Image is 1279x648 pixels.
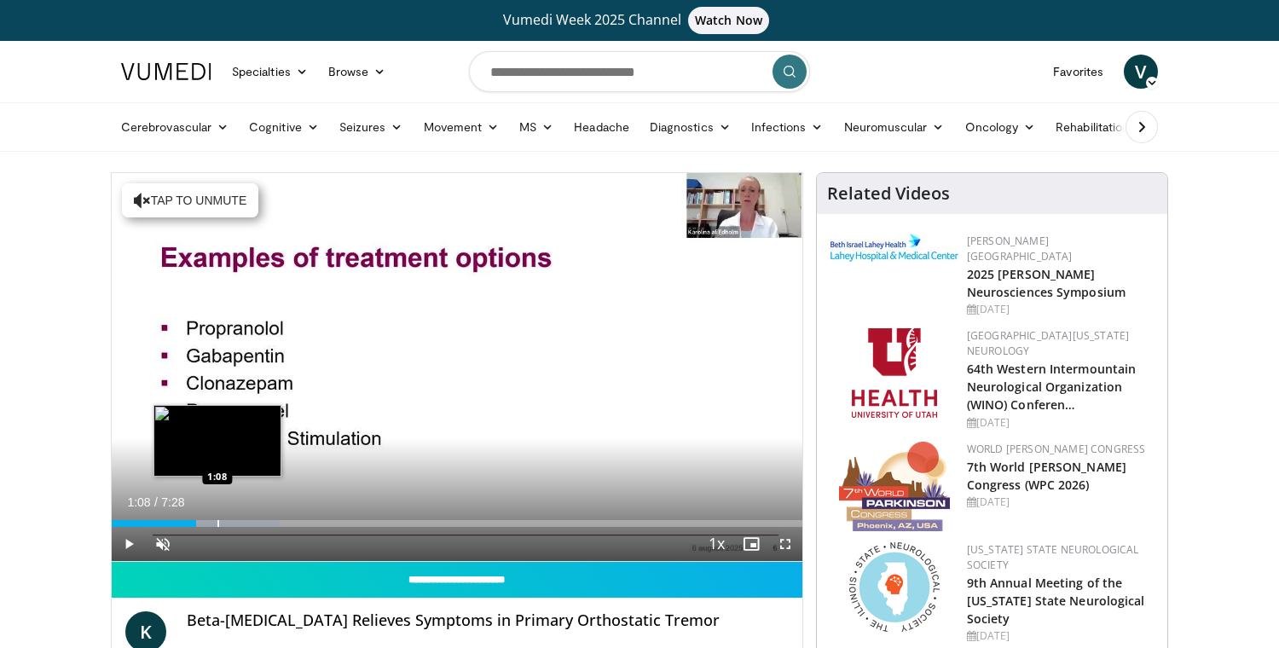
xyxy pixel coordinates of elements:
[153,405,281,477] img: image.jpeg
[967,495,1154,510] div: [DATE]
[124,7,1155,34] a: Vumedi Week 2025 ChannelWatch Now
[329,110,414,144] a: Seizures
[967,234,1073,263] a: [PERSON_NAME][GEOGRAPHIC_DATA]
[112,520,802,527] div: Progress Bar
[967,459,1126,493] a: 7th World [PERSON_NAME] Congress (WPC 2026)
[839,442,950,531] img: 16fe1da8-a9a0-4f15-bd45-1dd1acf19c34.png.150x105_q85_autocrop_double_scale_upscale_version-0.2.png
[503,10,776,29] span: Vumedi Week 2025 Channel
[734,527,768,561] button: Enable picture-in-picture mode
[564,110,639,144] a: Headache
[849,542,940,632] img: 71a8b48c-8850-4916-bbdd-e2f3ccf11ef9.png.150x105_q85_autocrop_double_scale_upscale_version-0.2.png
[111,110,239,144] a: Cerebrovascular
[187,611,789,630] h4: Beta-[MEDICAL_DATA] Relieves Symptoms in Primary Orthostatic Tremor
[967,442,1146,456] a: World [PERSON_NAME] Congress
[967,302,1154,317] div: [DATE]
[967,328,1130,358] a: [GEOGRAPHIC_DATA][US_STATE] Neurology
[967,542,1139,572] a: [US_STATE] State Neurological Society
[161,495,184,509] span: 7:28
[318,55,396,89] a: Browse
[122,183,258,217] button: Tap to unmute
[834,110,955,144] a: Neuromuscular
[154,495,158,509] span: /
[1045,110,1139,144] a: Rehabilitation
[414,110,510,144] a: Movement
[967,361,1137,413] a: 64th Western Intermountain Neurological Organization (WINO) Conferen…
[146,527,180,561] button: Unmute
[830,234,958,262] img: e7977282-282c-4444-820d-7cc2733560fd.jpg.150x105_q85_autocrop_double_scale_upscale_version-0.2.jpg
[741,110,834,144] a: Infections
[967,628,1154,644] div: [DATE]
[112,527,146,561] button: Play
[967,266,1126,300] a: 2025 [PERSON_NAME] Neurosciences Symposium
[1124,55,1158,89] a: V
[112,173,802,562] video-js: Video Player
[967,575,1145,627] a: 9th Annual Meeting of the [US_STATE] State Neurological Society
[127,495,150,509] span: 1:08
[827,183,950,204] h4: Related Videos
[955,110,1046,144] a: Oncology
[768,527,802,561] button: Fullscreen
[509,110,564,144] a: MS
[469,51,810,92] input: Search topics, interventions
[121,63,211,80] img: VuMedi Logo
[239,110,329,144] a: Cognitive
[700,527,734,561] button: Playback Rate
[222,55,318,89] a: Specialties
[688,7,769,34] span: Watch Now
[852,328,937,418] img: f6362829-b0a3-407d-a044-59546adfd345.png.150x105_q85_autocrop_double_scale_upscale_version-0.2.png
[639,110,741,144] a: Diagnostics
[967,415,1154,431] div: [DATE]
[1043,55,1114,89] a: Favorites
